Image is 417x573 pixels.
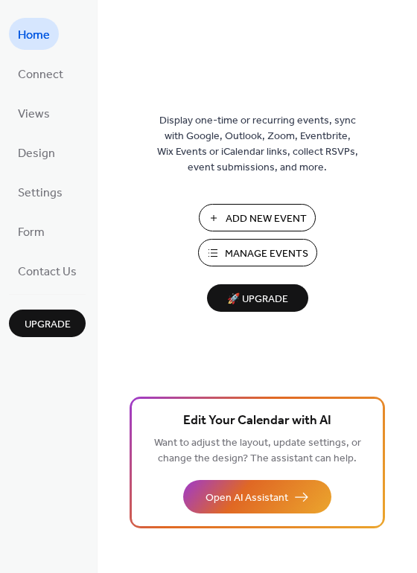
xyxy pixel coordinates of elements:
[18,63,63,86] span: Connect
[157,113,358,176] span: Display one-time or recurring events, sync with Google, Outlook, Zoom, Eventbrite, Wix Events or ...
[199,204,316,231] button: Add New Event
[225,246,308,262] span: Manage Events
[9,97,59,129] a: Views
[198,239,317,266] button: Manage Events
[25,317,71,333] span: Upgrade
[9,57,72,89] a: Connect
[9,136,64,168] a: Design
[154,433,361,469] span: Want to adjust the layout, update settings, or change the design? The assistant can help.
[18,182,63,205] span: Settings
[18,260,77,284] span: Contact Us
[183,480,331,513] button: Open AI Assistant
[9,18,59,50] a: Home
[216,289,299,310] span: 🚀 Upgrade
[206,490,288,506] span: Open AI Assistant
[18,24,50,47] span: Home
[226,211,307,227] span: Add New Event
[9,310,86,337] button: Upgrade
[9,255,86,286] a: Contact Us
[18,221,45,244] span: Form
[9,215,54,247] a: Form
[9,176,71,208] a: Settings
[183,411,331,432] span: Edit Your Calendar with AI
[207,284,308,312] button: 🚀 Upgrade
[18,103,50,126] span: Views
[18,142,55,165] span: Design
